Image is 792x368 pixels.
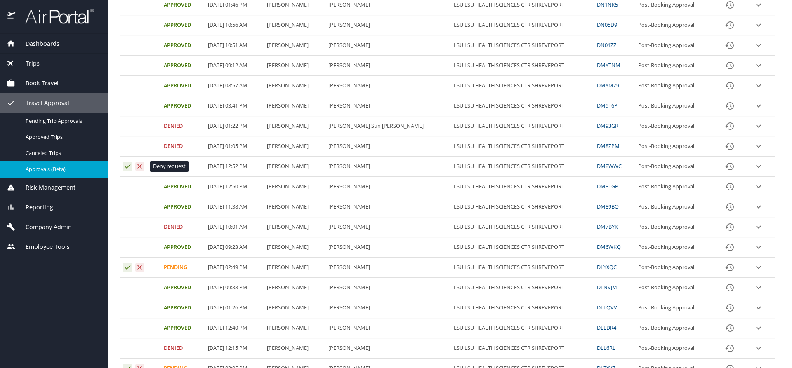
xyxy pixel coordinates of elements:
[16,8,94,24] img: airportal-logo.png
[450,338,594,359] td: LSU LSU HEALTH SCIENCES CTR SHREVEPORT
[597,162,622,170] a: DM8WWC
[597,41,616,49] a: DN01ZZ
[325,318,450,338] td: [PERSON_NAME]
[264,197,325,217] td: [PERSON_NAME]
[450,116,594,136] td: LSU LSU HEALTH SCIENCES CTR SHREVEPORT
[15,59,40,68] span: Trips
[635,258,714,278] td: Post-Booking Approval
[325,136,450,157] td: [PERSON_NAME]
[325,56,450,76] td: [PERSON_NAME]
[325,157,450,177] td: [PERSON_NAME]
[752,201,765,213] button: expand row
[160,15,205,35] td: Approved
[752,59,765,72] button: expand row
[752,39,765,52] button: expand row
[15,98,69,108] span: Travel Approval
[720,258,740,277] button: History
[325,197,450,217] td: [PERSON_NAME]
[752,281,765,294] button: expand row
[160,197,205,217] td: Approved
[15,223,72,232] span: Company Admin
[597,142,620,150] a: DM8ZPM
[205,338,264,359] td: [DATE] 12:15 PM
[752,221,765,233] button: expand row
[325,278,450,298] td: [PERSON_NAME]
[160,237,205,258] td: Approved
[635,318,714,338] td: Post-Booking Approval
[450,318,594,338] td: LSU LSU HEALTH SCIENCES CTR SHREVEPORT
[264,318,325,338] td: [PERSON_NAME]
[720,197,740,217] button: History
[264,56,325,76] td: [PERSON_NAME]
[597,1,618,8] a: DN1NK5
[635,338,714,359] td: Post-Booking Approval
[752,140,765,152] button: expand row
[205,258,264,278] td: [DATE] 02:49 PM
[635,35,714,56] td: Post-Booking Approval
[160,298,205,318] td: Approved
[720,76,740,96] button: History
[205,76,264,96] td: [DATE] 08:57 AM
[205,237,264,258] td: [DATE] 09:23 AM
[205,116,264,136] td: [DATE] 01:22 PM
[752,261,765,274] button: expand row
[752,19,765,31] button: expand row
[160,116,205,136] td: Denied
[597,324,616,331] a: DLLDR4
[752,100,765,112] button: expand row
[123,162,132,171] button: Approve request
[720,298,740,318] button: History
[720,237,740,257] button: History
[597,82,619,89] a: DMYMZ9
[160,136,205,157] td: Denied
[635,197,714,217] td: Post-Booking Approval
[597,183,618,190] a: DM8TGP
[160,35,205,56] td: Approved
[720,278,740,298] button: History
[597,304,617,311] a: DLLQVV
[160,157,205,177] td: Pending
[450,258,594,278] td: LSU LSU HEALTH SCIENCES CTR SHREVEPORT
[205,298,264,318] td: [DATE] 01:26 PM
[635,96,714,116] td: Post-Booking Approval
[752,120,765,132] button: expand row
[325,338,450,359] td: [PERSON_NAME]
[720,318,740,338] button: History
[205,56,264,76] td: [DATE] 09:12 AM
[325,298,450,318] td: [PERSON_NAME]
[15,39,59,48] span: Dashboards
[205,136,264,157] td: [DATE] 01:05 PM
[160,177,205,197] td: Approved
[123,263,132,272] button: Approve request
[752,241,765,253] button: expand row
[264,116,325,136] td: [PERSON_NAME]
[635,136,714,157] td: Post-Booking Approval
[635,15,714,35] td: Post-Booking Approval
[325,96,450,116] td: [PERSON_NAME]
[325,177,450,197] td: [PERSON_NAME]
[752,302,765,314] button: expand row
[15,242,70,251] span: Employee Tools
[205,96,264,116] td: [DATE] 03:41 PM
[450,76,594,96] td: LSU LSU HEALTH SCIENCES CTR SHREVEPORT
[160,96,205,116] td: Approved
[205,318,264,338] td: [DATE] 12:40 PM
[7,8,16,24] img: icon-airportal.png
[450,136,594,157] td: LSU LSU HEALTH SCIENCES CTR SHREVEPORT
[205,217,264,237] td: [DATE] 10:01 AM
[720,96,740,116] button: History
[635,278,714,298] td: Post-Booking Approval
[450,15,594,35] td: LSU LSU HEALTH SCIENCES CTR SHREVEPORT
[26,165,98,173] span: Approvals (Beta)
[752,342,765,354] button: expand row
[264,338,325,359] td: [PERSON_NAME]
[597,284,617,291] a: DLNVJM
[205,15,264,35] td: [DATE] 10:56 AM
[720,15,740,35] button: History
[597,203,619,210] a: DM89BQ
[635,56,714,76] td: Post-Booking Approval
[135,263,144,272] button: Deny request
[325,15,450,35] td: [PERSON_NAME]
[635,237,714,258] td: Post-Booking Approval
[264,157,325,177] td: [PERSON_NAME]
